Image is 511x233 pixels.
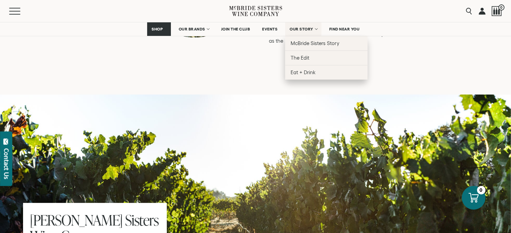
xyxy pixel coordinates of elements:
[325,22,364,36] a: FIND NEAR YOU
[9,8,34,15] button: Mobile Menu Trigger
[329,27,360,31] span: FIND NEAR YOU
[258,22,282,36] a: EVENTS
[179,27,205,31] span: OUR BRANDS
[285,36,368,50] a: McBride Sisters Story
[290,27,313,31] span: OUR STORY
[152,27,163,31] span: SHOP
[285,65,368,80] a: Eat + Drink
[498,4,505,10] span: 0
[30,210,122,230] span: [PERSON_NAME]
[262,27,277,31] span: EVENTS
[221,27,250,31] span: JOIN THE CLUB
[3,148,10,179] div: Contact Us
[217,22,255,36] a: JOIN THE CLUB
[477,186,486,194] div: 0
[285,22,321,36] a: OUR STORY
[147,22,171,36] a: SHOP
[291,40,339,46] span: McBride Sisters Story
[291,55,309,61] span: The Edit
[174,22,213,36] a: OUR BRANDS
[125,210,159,230] span: Sisters
[291,69,316,75] span: Eat + Drink
[285,50,368,65] a: The Edit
